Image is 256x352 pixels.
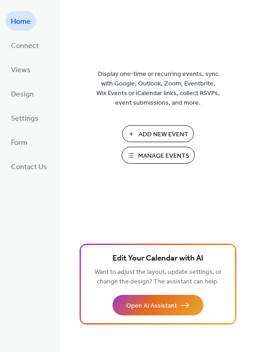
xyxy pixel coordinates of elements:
button: Manage Events [122,147,195,164]
span: Contact Us [11,160,47,174]
span: Manage Events [138,151,189,161]
a: Connect [5,35,44,55]
a: Home [5,11,36,31]
span: Display one-time or recurring events, sync with Google, Outlook, Zoom, Eventbrite, Wix Events or ... [96,69,220,108]
span: Want to adjust the layout, update settings, or change the design? The assistant can help. [95,266,222,288]
a: Settings [5,108,44,128]
a: Design [5,84,39,103]
button: Add New Event [122,125,194,142]
span: Edit Your Calendar with AI [112,252,203,265]
a: Form [5,132,33,152]
span: Design [11,87,34,101]
button: Open AI Assistant [112,295,203,315]
span: Views [11,63,31,77]
span: Home [11,15,31,29]
a: Contact Us [5,156,53,176]
span: Open AI Assistant [126,301,177,311]
a: Views [5,59,36,79]
span: Form [11,136,27,150]
span: Settings [11,112,38,126]
span: Add New Event [139,130,188,139]
span: Connect [11,39,39,53]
